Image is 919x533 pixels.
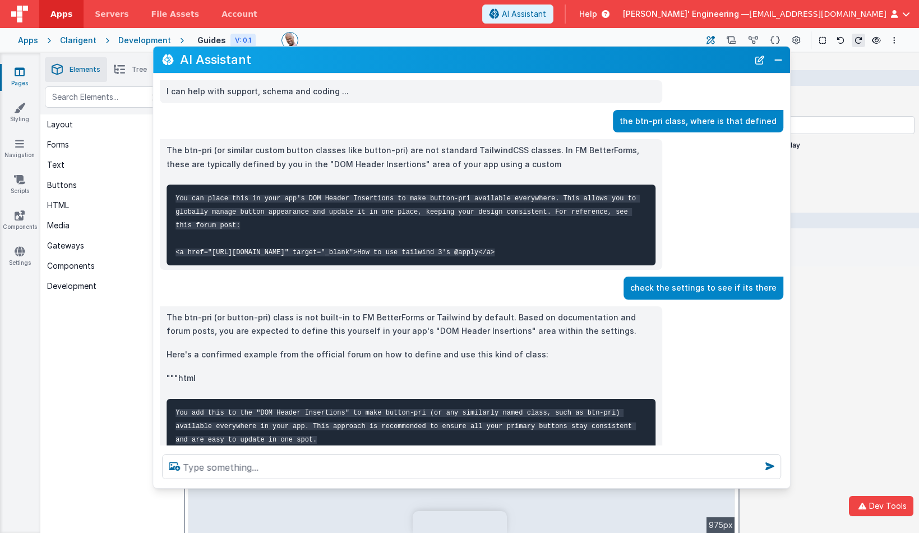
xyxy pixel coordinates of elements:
[167,144,655,171] p: The btn-pri (or similar custom button classes like button-pri) are not standard TailwindCSS class...
[132,65,147,74] span: Tree
[70,65,100,74] span: Elements
[167,85,655,99] p: I can help with support, schema and coding ...
[579,8,597,20] span: Help
[40,276,184,296] button: Development
[167,348,655,362] p: Here's a confirmed example from the official forum on how to define and use this kind of class:
[752,52,768,68] button: New Chat
[95,8,128,20] span: Servers
[620,114,777,128] p: the btn-pri class, where is that defined
[47,240,84,251] div: Gateways
[47,260,95,272] div: Components
[176,195,640,256] code: You can place this in your app's DOM Header Insertions to make button-pri available everywhere. T...
[40,236,184,256] button: Gateways
[167,311,655,338] p: The btn-pri (or button-pri) class is not built-in to FM BetterForms or Tailwind by default. Based...
[744,116,915,134] input: Enter Class...
[47,220,70,231] div: Media
[706,517,735,533] div: 975px
[482,4,553,24] button: AI Assistant
[888,34,901,47] button: Options
[60,35,96,46] div: Clarigent
[45,86,179,108] input: Search Elements...
[151,8,200,20] span: File Assets
[40,195,184,215] button: HTML
[849,496,913,516] button: Dev Tools
[623,8,910,20] button: [PERSON_NAME]' Engineering — [EMAIL_ADDRESS][DOMAIN_NAME]
[623,8,749,20] span: [PERSON_NAME]' Engineering —
[744,141,915,150] p: Layout & Display
[47,281,96,292] div: Development
[197,35,226,46] h4: Guides
[40,135,184,155] button: Forms
[47,200,69,211] div: HTML
[167,371,655,385] p: """html
[282,33,298,48] img: 11ac31fe5dc3d0eff3fbbbf7b26fa6e1
[47,139,69,150] div: Forms
[180,50,749,69] h2: AI Assistant
[40,114,184,135] button: Layout
[744,253,915,262] button: Add Attribute
[47,180,77,191] div: Buttons
[40,256,184,276] button: Components
[118,35,171,46] div: Development
[47,159,64,171] div: Text
[176,409,636,525] code: You add this to the "DOM Header Insertions" to make button-pri (or any similarly named class, suc...
[18,35,38,46] div: Apps
[40,155,184,175] button: Text
[50,8,72,20] span: Apps
[40,215,184,236] button: Media
[40,175,184,195] button: Buttons
[47,119,73,130] div: Layout
[744,171,915,180] p: Utilities
[630,281,777,295] p: check the settings to see if its there
[230,34,256,47] div: V: 0.1
[502,8,546,20] span: AI Assistant
[749,8,886,20] span: [EMAIL_ADDRESS][DOMAIN_NAME]
[771,52,786,68] button: Close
